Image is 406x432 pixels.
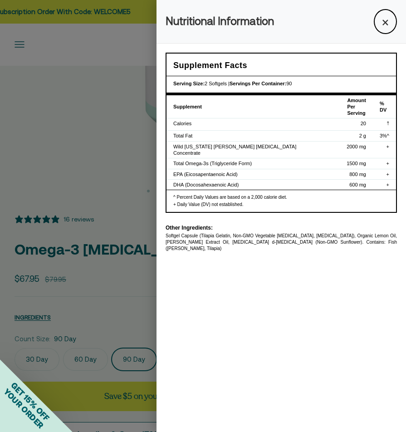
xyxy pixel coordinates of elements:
[349,172,366,177] span: 800 mg
[2,387,45,430] span: YOUR ORDER
[166,190,396,212] div: ^ Percent Daily Values are based on a 2,000 calorie diet. + Daily Value (DV) not established.
[347,144,366,149] span: 2000 mg
[9,380,51,422] span: GET 15% OFF
[347,161,366,166] span: 1500 mg
[173,171,323,177] div: EPA (Eicosapentaenoic Acid)
[166,13,274,30] h2: Nutritional Information
[173,59,389,72] h3: Supplement Facts
[373,95,396,118] th: % DV
[373,158,396,169] td: +
[166,233,397,252] div: Softgel Capsule (Tilapia Gelatin, Non-GMO Vegetable [MEDICAL_DATA], [MEDICAL_DATA]), Organic Lemo...
[373,131,396,141] td: 3%^
[349,182,366,187] span: 600 mg
[166,225,213,231] span: Other Ingredients:
[374,9,397,34] button: ×
[173,133,323,139] div: Total Fat
[173,81,205,86] strong: Serving Size:
[386,121,389,126] span: †
[373,179,396,190] td: +
[173,143,323,157] div: Wild [US_STATE] [PERSON_NAME] [MEDICAL_DATA] Concentrate
[173,160,323,167] div: Total Omega-3s (Triglyceride Form)
[173,80,389,88] div: 2 Softgels | 90
[330,95,373,118] th: Amount Per Serving
[373,141,396,158] td: +
[373,169,396,179] td: +
[230,81,286,86] strong: Servings Per Container:
[173,120,323,127] div: Calories
[361,121,366,126] span: 20
[359,133,366,138] span: 2 g
[173,182,323,188] div: DHA (Docosahexaenoic Acid)
[166,95,330,118] th: Supplement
